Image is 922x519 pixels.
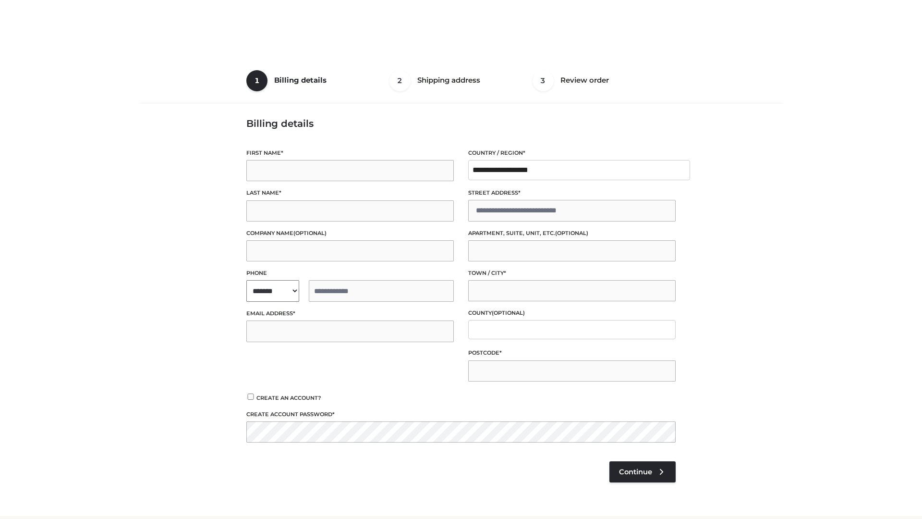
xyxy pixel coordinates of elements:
label: Street address [468,188,676,198]
label: Postcode [468,348,676,358]
span: 3 [533,70,554,91]
input: Create an account? [246,394,255,400]
label: Town / City [468,269,676,278]
span: Billing details [274,75,327,85]
span: (optional) [492,309,525,316]
label: Apartment, suite, unit, etc. [468,229,676,238]
span: (optional) [293,230,327,236]
span: Review order [560,75,609,85]
label: Create account password [246,410,676,419]
h3: Billing details [246,118,676,129]
span: 1 [246,70,267,91]
span: Create an account? [256,395,321,401]
label: County [468,309,676,318]
label: Last name [246,188,454,198]
span: 2 [389,70,411,91]
span: (optional) [555,230,588,236]
label: Email address [246,309,454,318]
label: Company name [246,229,454,238]
a: Continue [609,461,676,482]
label: First name [246,148,454,158]
label: Phone [246,269,454,278]
label: Country / Region [468,148,676,158]
span: Continue [619,468,652,476]
span: Shipping address [417,75,480,85]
